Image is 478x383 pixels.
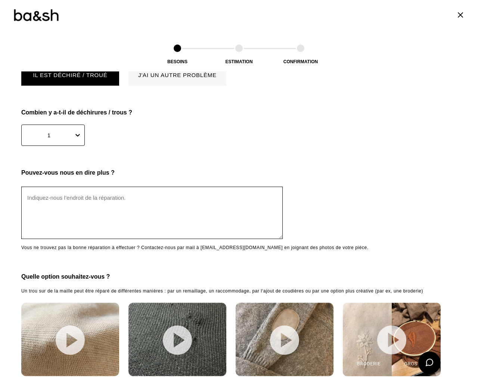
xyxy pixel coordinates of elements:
[28,132,70,138] div: 1
[128,303,226,377] img: Raccommodage
[21,245,369,250] p: Vous ne trouvez pas la bonne réparation à effectuer ? Contactez-nous par mail à [EMAIL_ADDRESS][D...
[377,325,406,355] img: bouton lecture
[21,274,110,280] p: Quelle option souhaitez-vous ?
[21,110,132,116] p: Combien y a-t-il de déchirures / trous ?
[21,289,423,293] span: Un trou sur de la maille peut être réparé de différentes manières : par un remaillage, un raccomm...
[263,59,338,64] div: Confirmation
[13,8,59,22] img: Logo ba&sh by Tilli
[21,170,115,176] p: Pouvez-vous nous en dire plus ?
[270,325,299,355] img: bouton lecture
[163,325,192,355] img: bouton lecture
[140,59,215,64] div: Besoins
[128,64,226,86] button: J'ai un autre problème
[236,303,333,377] img: Coudière
[202,59,276,64] div: Estimation
[21,303,119,377] img: Remaillage
[343,303,441,376] img: Option créative
[21,64,119,86] button: Il est déchiré / troué
[56,325,85,355] img: bouton lecture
